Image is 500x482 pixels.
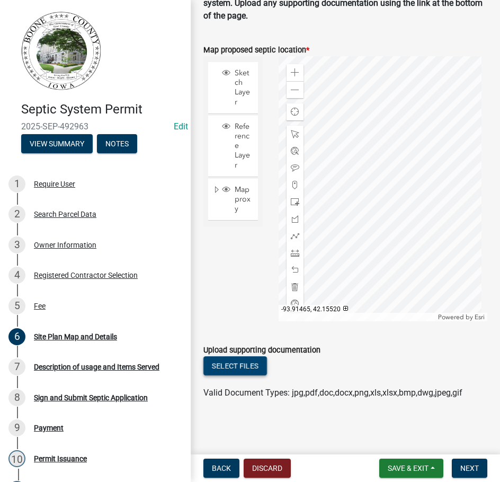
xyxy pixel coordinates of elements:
[244,459,291,478] button: Discard
[8,236,25,253] div: 3
[208,62,258,114] li: Sketch Layer
[460,464,479,472] span: Next
[203,459,239,478] button: Back
[34,241,96,249] div: Owner Information
[203,47,309,54] label: Map proposed septic location
[8,358,25,375] div: 7
[97,134,137,153] button: Notes
[475,313,485,321] a: Esri
[34,211,96,218] div: Search Parcel Data
[220,122,254,170] div: Reference Layer
[212,185,220,196] span: Expand
[287,64,303,81] div: Zoom in
[287,103,303,120] div: Find my location
[34,363,159,371] div: Description of usage and Items Served
[232,122,254,170] span: Reference Layer
[379,459,443,478] button: Save & Exit
[174,121,188,132] a: Edit
[34,302,46,310] div: Fee
[21,11,102,91] img: Boone County, Iowa
[452,459,487,478] button: Next
[8,389,25,406] div: 8
[34,455,87,462] div: Permit Issuance
[21,121,169,132] span: 2025-SEP-492963
[220,185,254,214] div: Mapproxy
[8,176,25,192] div: 1
[212,464,231,472] span: Back
[203,388,462,398] span: Valid Document Types: jpg,pdf,doc,docx,png,xls,xlsx,bmp,dwg,jpeg,gif
[34,394,148,401] div: Sign and Submit Septic Application
[8,297,25,314] div: 5
[8,267,25,284] div: 4
[174,121,188,132] wm-modal-confirm: Edit Application Number
[435,313,487,321] div: Powered by
[207,59,259,223] ul: Layer List
[34,424,64,432] div: Payment
[34,333,117,340] div: Site Plan Map and Details
[232,185,254,214] span: Mapproxy
[34,271,138,279] div: Registered Contractor Selection
[8,328,25,345] div: 6
[8,419,25,436] div: 9
[21,134,93,153] button: View Summary
[203,347,320,354] label: Upload supporting documentation
[97,140,137,148] wm-modal-confirm: Notes
[388,464,428,472] span: Save & Exit
[203,356,267,375] button: Select files
[21,102,182,117] h4: Septic System Permit
[8,206,25,223] div: 2
[8,450,25,467] div: 10
[208,116,258,177] li: Reference Layer
[287,81,303,98] div: Zoom out
[34,180,75,188] div: Require User
[208,179,258,221] li: Mapproxy
[220,68,254,107] div: Sketch Layer
[21,140,93,148] wm-modal-confirm: Summary
[232,68,254,107] span: Sketch Layer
